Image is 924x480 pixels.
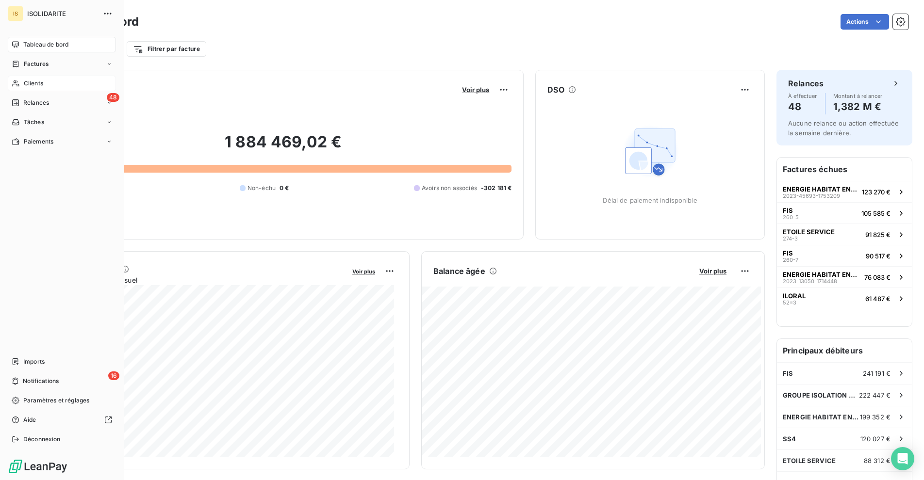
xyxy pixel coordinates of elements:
[24,118,44,127] span: Tâches
[865,295,891,303] span: 61 487 €
[860,413,891,421] span: 199 352 €
[866,252,891,260] span: 90 517 €
[783,236,798,241] span: 274-3
[603,196,697,204] span: Délai de paiement indisponible
[860,435,891,443] span: 120 027 €
[859,391,891,399] span: 222 447 €
[55,132,511,161] h2: 1 884 469,02 €
[783,185,858,193] span: ENERGIE HABITAT ENVIRONNEMENT
[23,416,36,424] span: Aide
[481,184,512,192] span: -302 181 €
[696,267,729,275] button: Voir plus
[23,396,89,405] span: Paramètres et réglages
[777,224,912,245] button: ETOILE SERVICE274-391 825 €
[462,86,489,94] span: Voir plus
[24,137,53,146] span: Paiements
[23,377,59,385] span: Notifications
[777,339,912,362] h6: Principaux débiteurs
[8,412,116,428] a: Aide
[777,158,912,181] h6: Factures échues
[8,6,23,21] div: IS
[833,99,883,114] h4: 1,382 M €
[863,369,891,377] span: 241 191 €
[891,447,914,470] div: Open Intercom Messenger
[783,435,796,443] span: SS4
[24,79,43,88] span: Clients
[783,292,806,300] span: ILORAL
[783,257,798,263] span: 260-7
[23,98,49,107] span: Relances
[865,231,891,239] span: 91 825 €
[127,41,206,57] button: Filtrer par facture
[23,357,45,366] span: Imports
[55,275,346,285] span: Chiffre d'affaires mensuel
[777,181,912,202] button: ENERGIE HABITAT ENVIRONNEMENT2023-45693-1753209123 270 €
[349,267,378,275] button: Voir plus
[783,413,860,421] span: ENERGIE HABITAT ENVIRONNEMENT
[864,457,891,464] span: 88 312 €
[777,266,912,288] button: ENERGIE HABITAT ENVIRONNEMENT2023-13050-171444876 083 €
[27,10,97,17] span: ISOLIDARITE
[788,93,817,99] span: À effectuer
[788,78,824,89] h6: Relances
[280,184,289,192] span: 0 €
[783,457,836,464] span: ETOILE SERVICE
[777,288,912,309] button: ILORAL52=361 487 €
[23,40,68,49] span: Tableau de bord
[862,188,891,196] span: 123 270 €
[783,207,793,214] span: FIS
[788,99,817,114] h4: 48
[783,278,837,284] span: 2023-13050-1714448
[8,459,68,474] img: Logo LeanPay
[841,14,889,30] button: Actions
[783,228,835,236] span: ETOILE SERVICE
[864,273,891,281] span: 76 083 €
[783,271,860,278] span: ENERGIE HABITAT ENVIRONNEMENT
[619,121,681,183] img: Empty state
[24,60,49,68] span: Factures
[352,268,375,275] span: Voir plus
[783,391,859,399] span: GROUPE ISOLATION ENVIRONNEMENT
[23,435,61,444] span: Déconnexion
[788,119,899,137] span: Aucune relance ou action effectuée la semaine dernière.
[783,369,793,377] span: FIS
[247,184,276,192] span: Non-échu
[547,84,564,96] h6: DSO
[783,249,793,257] span: FIS
[433,265,485,277] h6: Balance âgée
[699,267,726,275] span: Voir plus
[833,93,883,99] span: Montant à relancer
[783,300,796,305] span: 52=3
[861,209,891,217] span: 105 585 €
[108,371,119,380] span: 16
[777,202,912,224] button: FIS260-5105 585 €
[422,184,477,192] span: Avoirs non associés
[459,85,492,94] button: Voir plus
[783,214,799,220] span: 260-5
[783,193,840,199] span: 2023-45693-1753209
[107,93,119,102] span: 48
[777,245,912,266] button: FIS260-790 517 €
